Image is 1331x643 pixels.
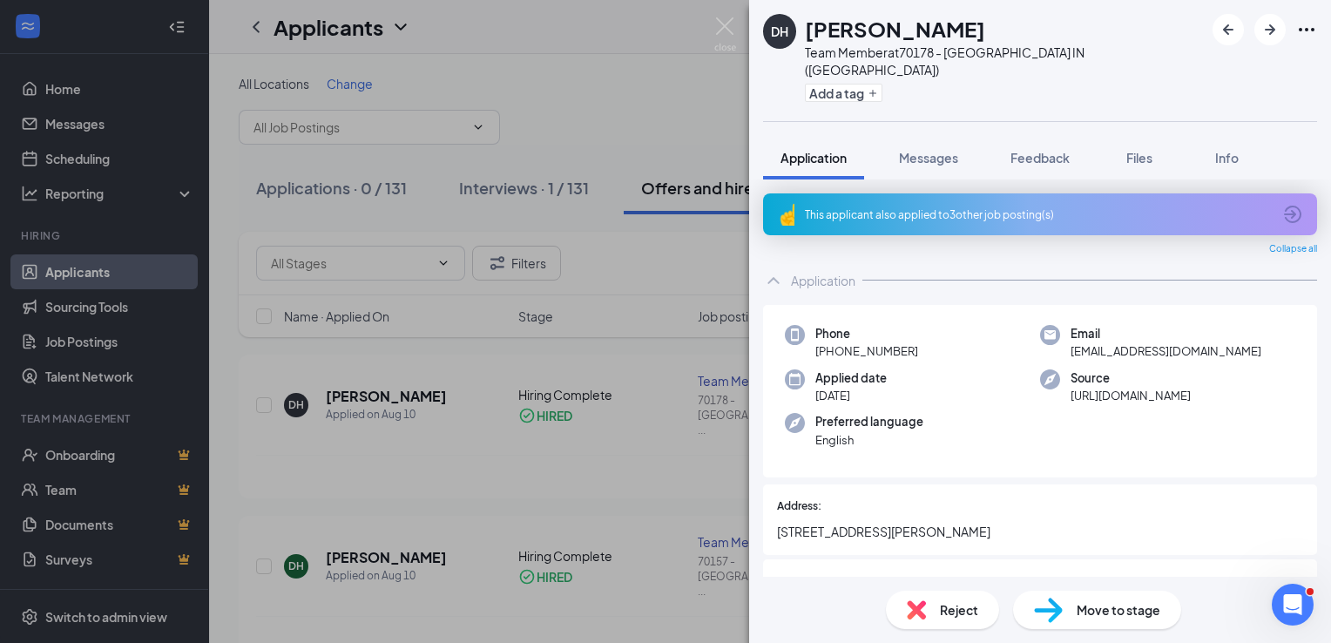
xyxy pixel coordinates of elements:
[1071,369,1191,387] span: Source
[763,270,784,291] svg: ChevronUp
[1269,242,1317,256] span: Collapse all
[1126,150,1152,166] span: Files
[940,600,978,619] span: Reject
[1282,204,1303,225] svg: ArrowCircle
[1010,150,1070,166] span: Feedback
[1071,387,1191,404] span: [URL][DOMAIN_NAME]
[805,44,1204,78] div: Team Member at 70178 - [GEOGRAPHIC_DATA] IN ([GEOGRAPHIC_DATA])
[777,498,821,515] span: Address:
[899,150,958,166] span: Messages
[805,84,882,102] button: PlusAdd a tag
[805,207,1272,222] div: This applicant also applied to 3 other job posting(s)
[1272,584,1314,626] iframe: Intercom live chat
[777,522,1303,541] span: [STREET_ADDRESS][PERSON_NAME]
[791,272,855,289] div: Application
[805,14,985,44] h1: [PERSON_NAME]
[1077,600,1160,619] span: Move to stage
[771,23,788,40] div: DH
[868,88,878,98] svg: Plus
[1296,19,1317,40] svg: Ellipses
[815,369,887,387] span: Applied date
[815,413,923,430] span: Preferred language
[780,150,847,166] span: Application
[1215,150,1239,166] span: Info
[1218,19,1239,40] svg: ArrowLeftNew
[815,342,918,360] span: [PHONE_NUMBER]
[1071,342,1261,360] span: [EMAIL_ADDRESS][DOMAIN_NAME]
[815,431,923,449] span: English
[777,573,801,590] span: City:
[1254,14,1286,45] button: ArrowRight
[1071,325,1261,342] span: Email
[815,387,887,404] span: [DATE]
[1213,14,1244,45] button: ArrowLeftNew
[815,325,918,342] span: Phone
[1260,19,1280,40] svg: ArrowRight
